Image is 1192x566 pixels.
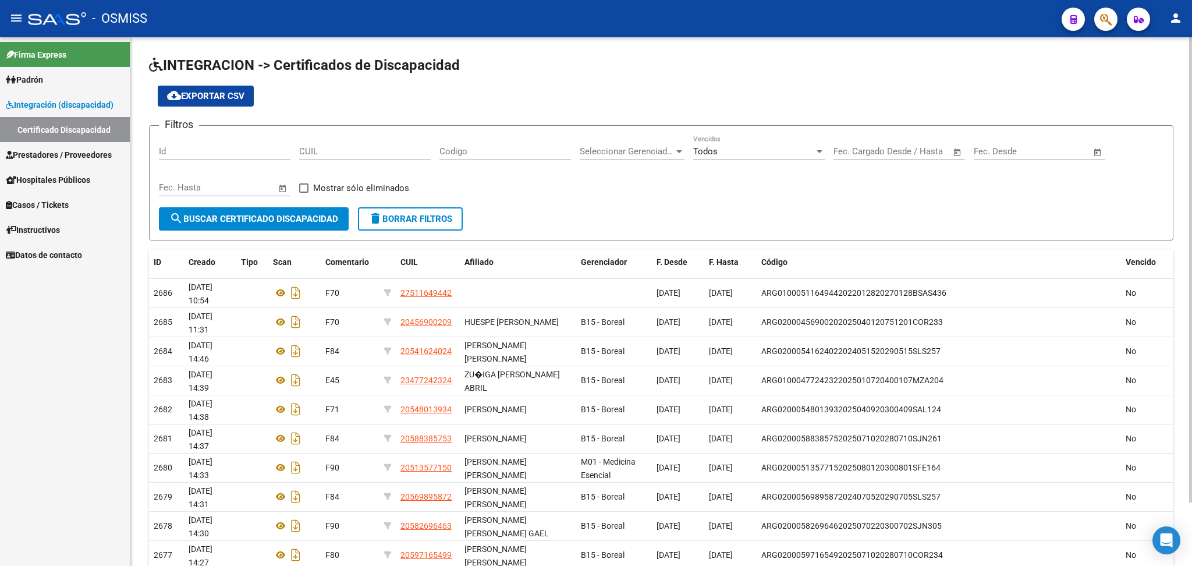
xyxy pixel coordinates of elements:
[581,317,625,327] span: B15 - Boreal
[581,257,627,267] span: Gerenciador
[400,405,452,414] span: 20548013934
[149,57,460,73] span: INTEGRACION -> Certificados de Discapacidad
[464,257,494,267] span: Afiliado
[6,224,60,236] span: Instructivos
[709,521,733,530] span: [DATE]
[167,91,244,101] span: Exportar CSV
[1022,146,1079,157] input: End date
[154,317,172,327] span: 2685
[154,405,172,414] span: 2682
[833,146,871,157] input: Start date
[154,288,172,298] span: 2686
[325,346,339,356] span: F84
[581,457,636,480] span: M01 - Medicina Esencial
[368,211,382,225] mat-icon: delete
[1126,376,1136,385] span: No
[92,6,147,31] span: - OSMISS
[189,428,212,451] span: [DATE] 14:37
[1126,257,1156,267] span: Vencido
[464,486,527,509] span: [PERSON_NAME] [PERSON_NAME]
[288,458,303,477] i: Descargar documento
[657,434,680,443] span: [DATE]
[657,376,680,385] span: [DATE]
[576,250,652,275] datatable-header-cell: Gerenciador
[974,146,1012,157] input: Start date
[241,257,258,267] span: Tipo
[154,521,172,530] span: 2678
[882,146,938,157] input: End date
[325,405,339,414] span: F71
[464,457,527,480] span: [PERSON_NAME] [PERSON_NAME]
[657,492,680,501] span: [DATE]
[288,400,303,419] i: Descargar documento
[159,116,199,133] h3: Filtros
[9,11,23,25] mat-icon: menu
[325,463,339,472] span: F90
[325,434,339,443] span: F84
[6,249,82,261] span: Datos de contacto
[6,199,69,211] span: Casos / Tickets
[1126,550,1136,560] span: No
[400,317,452,327] span: 20456900209
[189,515,212,538] span: [DATE] 14:30
[709,434,733,443] span: [DATE]
[1091,146,1105,159] button: Open calendar
[325,376,339,385] span: E45
[189,282,212,305] span: [DATE] 10:54
[368,214,452,224] span: Borrar Filtros
[951,146,964,159] button: Open calendar
[1126,405,1136,414] span: No
[6,174,90,186] span: Hospitales Públicos
[159,207,349,231] button: Buscar Certificado Discapacidad
[1126,492,1136,501] span: No
[325,550,339,560] span: F80
[400,346,452,356] span: 20541624024
[464,370,560,392] span: ZU�IGA [PERSON_NAME] ABRIL
[184,250,236,275] datatable-header-cell: Creado
[154,550,172,560] span: 2677
[761,257,787,267] span: Código
[154,376,172,385] span: 2683
[400,550,452,560] span: 20597165499
[358,207,463,231] button: Borrar Filtros
[709,492,733,501] span: [DATE]
[400,434,452,443] span: 20588385753
[1121,250,1173,275] datatable-header-cell: Vencido
[709,376,733,385] span: [DATE]
[581,434,625,443] span: B15 - Boreal
[288,284,303,302] i: Descargar documento
[761,405,941,414] span: ARG02000548013932025040920300409SAL124
[273,257,292,267] span: Scan
[154,434,172,443] span: 2681
[154,257,161,267] span: ID
[169,214,338,224] span: Buscar Certificado Discapacidad
[189,257,215,267] span: Creado
[761,346,941,356] span: ARG02000541624022024051520290515SLS257
[709,550,733,560] span: [DATE]
[657,521,680,530] span: [DATE]
[657,317,680,327] span: [DATE]
[189,370,212,392] span: [DATE] 14:39
[581,492,625,501] span: B15 - Boreal
[236,250,268,275] datatable-header-cell: Tipo
[325,521,339,530] span: F90
[189,399,212,422] span: [DATE] 14:38
[400,463,452,472] span: 20513577150
[154,346,172,356] span: 2684
[709,463,733,472] span: [DATE]
[325,492,339,501] span: F84
[1126,463,1136,472] span: No
[321,250,379,275] datatable-header-cell: Comentario
[761,550,943,560] span: ARG02000597165492025071020280710COR234
[400,521,452,530] span: 20582696463
[657,288,680,298] span: [DATE]
[189,341,212,363] span: [DATE] 14:46
[581,346,625,356] span: B15 - Boreal
[460,250,576,275] datatable-header-cell: Afiliado
[761,376,943,385] span: ARG01000477242322025010720400107MZA204
[276,182,290,195] button: Open calendar
[325,317,339,327] span: F70
[1126,346,1136,356] span: No
[158,86,254,107] button: Exportar CSV
[657,257,687,267] span: F. Desde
